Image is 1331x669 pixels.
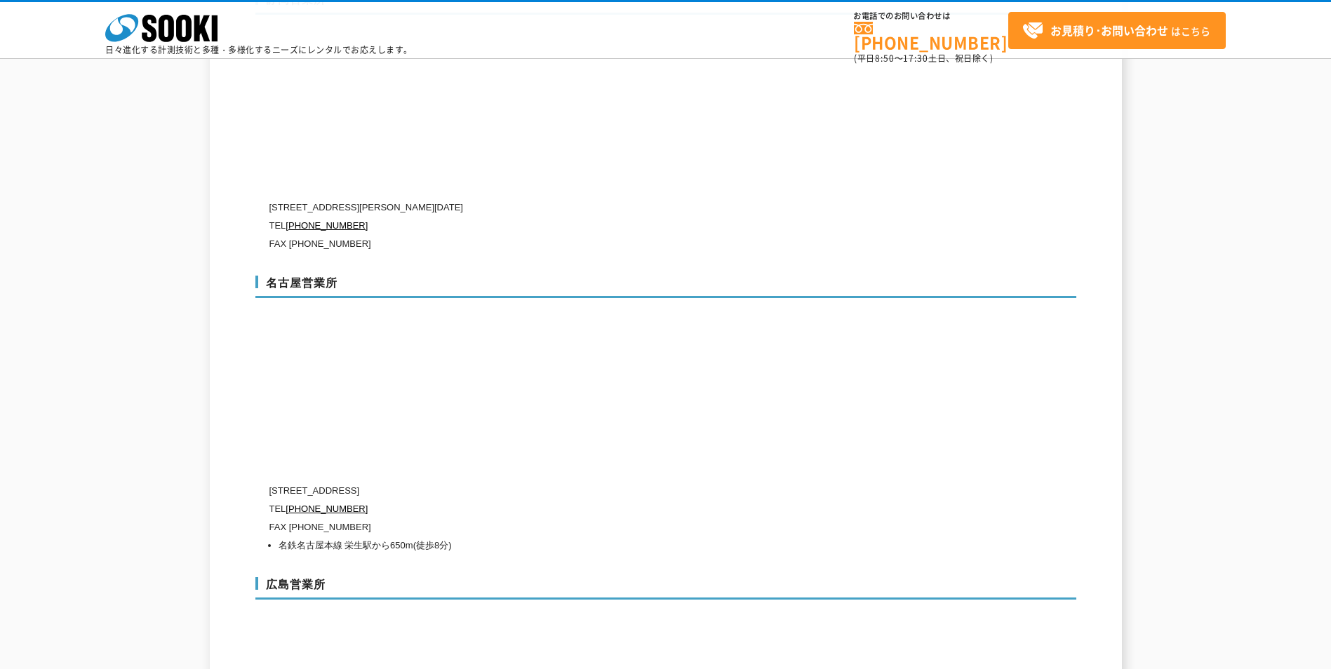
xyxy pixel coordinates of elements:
p: TEL [269,217,943,235]
a: お見積り･お問い合わせはこちら [1008,12,1226,49]
p: 日々進化する計測技術と多種・多様化するニーズにレンタルでお応えします。 [105,46,413,54]
a: [PHONE_NUMBER] [854,22,1008,50]
a: [PHONE_NUMBER] [286,220,368,231]
span: (平日 ～ 土日、祝日除く) [854,52,993,65]
p: [STREET_ADDRESS] [269,482,943,500]
p: TEL [269,500,943,518]
p: FAX [PHONE_NUMBER] [269,518,943,536]
span: お電話でのお問い合わせは [854,12,1008,20]
h3: 名古屋営業所 [255,276,1076,298]
p: FAX [PHONE_NUMBER] [269,235,943,253]
li: 名鉄名古屋本線 栄生駅から650m(徒歩8分) [279,536,943,555]
span: 17:30 [903,52,928,65]
p: [STREET_ADDRESS][PERSON_NAME][DATE] [269,198,943,217]
a: [PHONE_NUMBER] [286,504,368,514]
h3: 広島営業所 [255,577,1076,600]
strong: お見積り･お問い合わせ [1050,22,1168,39]
span: 8:50 [875,52,895,65]
span: はこちら [1022,20,1210,41]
